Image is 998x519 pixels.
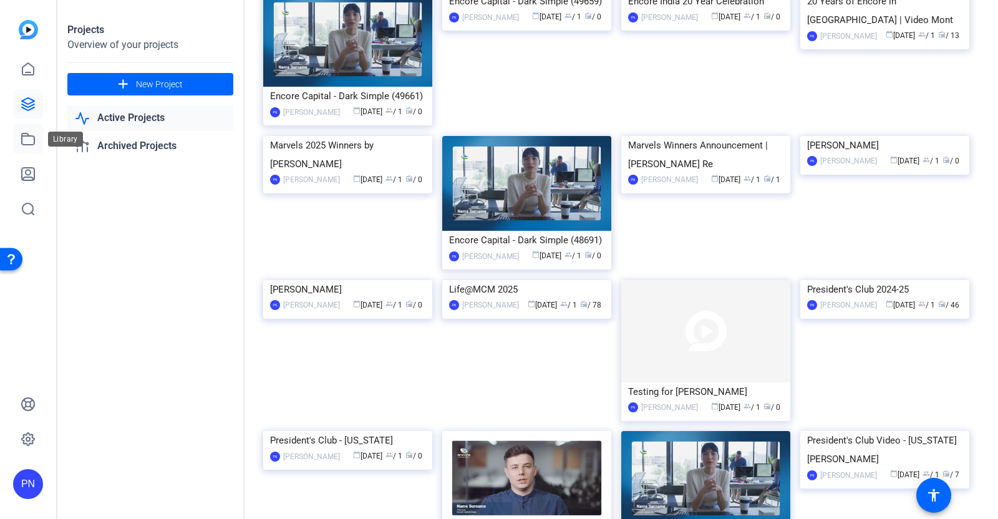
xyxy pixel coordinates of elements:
div: PN [807,300,817,310]
span: group [560,300,568,308]
span: radio [584,12,592,19]
span: [DATE] [353,107,382,116]
span: / 0 [405,452,422,460]
span: radio [942,470,950,477]
div: [PERSON_NAME] [283,106,340,119]
div: PN [807,470,817,480]
span: / 0 [405,175,422,184]
span: / 1 [744,12,760,21]
span: calendar_today [353,107,361,114]
div: PN [270,175,280,185]
span: group [744,12,751,19]
div: PN [628,12,638,22]
span: [DATE] [353,301,382,309]
div: President's Club 2024-25 [807,280,962,299]
span: [DATE] [711,12,740,21]
span: / 1 [560,301,577,309]
span: / 1 [923,470,939,479]
span: / 0 [405,107,422,116]
span: [DATE] [528,301,557,309]
span: / 46 [938,301,959,309]
div: PN [270,107,280,117]
span: [DATE] [890,157,919,165]
div: Life@MCM 2025 [449,280,604,299]
span: / 13 [938,31,959,40]
span: / 1 [923,157,939,165]
span: group [385,451,393,458]
div: Marvels 2025 Winners by [PERSON_NAME] [270,136,425,173]
div: PN [449,251,459,261]
span: / 0 [584,251,601,260]
span: / 1 [918,301,935,309]
div: Encore Capital - Dark Simple (48691) [449,231,604,250]
span: / 1 [564,251,581,260]
span: calendar_today [886,31,893,38]
span: [DATE] [886,301,915,309]
span: / 0 [942,157,959,165]
span: / 1 [744,403,760,412]
span: group [564,251,572,258]
span: / 1 [763,175,780,184]
button: New Project [67,73,233,95]
span: group [744,175,751,182]
span: radio [405,300,413,308]
span: calendar_today [353,175,361,182]
span: group [918,300,926,308]
div: [PERSON_NAME] [462,11,519,24]
span: / 1 [918,31,935,40]
div: PN [13,469,43,499]
div: Projects [67,22,233,37]
span: [DATE] [532,12,561,21]
span: calendar_today [532,12,540,19]
a: Active Projects [67,105,233,131]
span: group [744,402,751,410]
div: Library [48,132,83,147]
div: [PERSON_NAME] [283,450,340,463]
span: calendar_today [711,402,719,410]
span: radio [405,107,413,114]
span: radio [942,156,950,163]
span: radio [938,300,946,308]
mat-icon: accessibility [926,488,941,503]
div: [PERSON_NAME] [641,173,698,186]
span: group [385,175,393,182]
span: group [564,12,572,19]
span: / 0 [763,12,780,21]
div: PN [807,31,817,41]
span: / 7 [942,470,959,479]
span: [DATE] [353,452,382,460]
div: [PERSON_NAME] [807,136,962,155]
div: Marvels Winners Announcement | [PERSON_NAME] Re [628,136,783,173]
div: Encore Capital - Dark Simple (49661) [270,87,425,105]
img: blue-gradient.svg [19,20,38,39]
span: / 1 [564,12,581,21]
span: [DATE] [886,31,915,40]
div: PN [449,300,459,310]
span: calendar_today [353,451,361,458]
div: [PERSON_NAME] [820,469,877,482]
mat-icon: add [115,77,131,92]
div: President's Club Video - [US_STATE][PERSON_NAME] [807,431,962,468]
div: [PERSON_NAME] [820,30,877,42]
span: radio [938,31,946,38]
span: New Project [136,78,183,91]
span: calendar_today [353,300,361,308]
div: PN [807,156,817,166]
span: radio [763,175,771,182]
span: radio [584,251,592,258]
span: radio [405,451,413,458]
div: PN [628,402,638,412]
span: calendar_today [890,156,898,163]
div: PN [270,300,280,310]
div: PN [449,12,459,22]
span: group [923,156,930,163]
span: / 0 [584,12,601,21]
span: radio [580,300,588,308]
div: [PERSON_NAME] [270,280,425,299]
span: / 1 [385,452,402,460]
span: calendar_today [711,12,719,19]
div: President's Club - [US_STATE] [270,431,425,450]
div: [PERSON_NAME] [283,299,340,311]
span: / 1 [385,301,402,309]
span: / 0 [405,301,422,309]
